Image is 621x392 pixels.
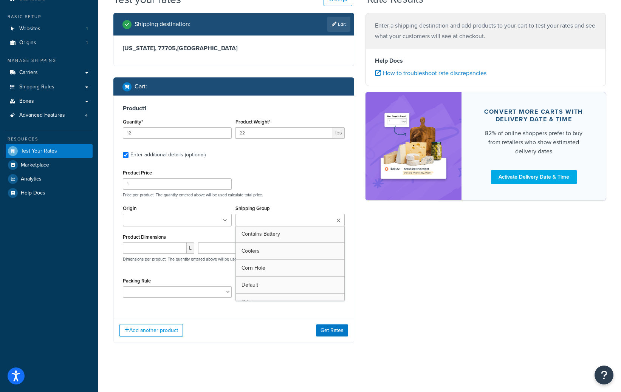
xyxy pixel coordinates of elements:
span: 1 [86,26,88,32]
span: Corn Hole [242,264,265,272]
p: Enter a shipping destination and add products to your cart to test your rates and see what your c... [375,20,597,42]
span: 4 [85,112,88,119]
a: Test Your Rates [6,144,93,158]
p: Dimensions per product. The quantity entered above will be used calculate total volume. [121,256,279,262]
li: Origins [6,36,93,50]
a: Corn Hole [236,260,344,276]
span: Coolers [242,247,260,255]
span: Shipping Rules [19,84,54,90]
a: Contains Battery [236,226,344,242]
input: Enter additional details (optional) [123,152,129,158]
div: 82% of online shoppers prefer to buy from retailers who show estimated delivery dates [480,129,588,156]
span: L [187,242,194,254]
button: Open Resource Center [595,366,613,384]
div: Basic Setup [6,14,93,20]
a: How to troubleshoot rate discrepancies [375,69,486,77]
input: 0.00 [235,127,333,139]
span: Drinkware [242,298,265,306]
span: Boxes [19,98,34,105]
a: Analytics [6,172,93,186]
span: Contains Battery [242,230,280,238]
span: Marketplace [21,162,49,168]
span: Carriers [19,69,38,76]
span: Test Your Rates [21,148,57,154]
li: Advanced Features [6,108,93,122]
a: Default [236,277,344,293]
a: Edit [327,17,350,32]
a: Websites1 [6,22,93,36]
div: Resources [6,136,93,142]
div: Convert more carts with delivery date & time [480,108,588,123]
a: Coolers [236,243,344,259]
label: Product Dimensions [123,234,166,240]
label: Packing Rule [123,278,151,284]
span: lbs [333,127,345,139]
div: Enter additional details (optional) [130,150,206,160]
img: feature-image-ddt-36eae7f7280da8017bfb280eaccd9c446f90b1fe08728e4019434db127062ab4.png [377,103,451,188]
a: Help Docs [6,186,93,200]
span: Advanced Features [19,112,65,119]
h2: Shipping destination : [135,21,190,28]
a: Origins1 [6,36,93,50]
p: Price per product. The quantity entered above will be used calculate total price. [121,192,347,198]
h3: Product 1 [123,105,345,112]
span: Websites [19,26,40,32]
h3: [US_STATE], 77705 , [GEOGRAPHIC_DATA] [123,45,345,52]
label: Product Weight* [235,119,270,125]
span: Default [242,281,258,289]
a: Advanced Features4 [6,108,93,122]
a: Carriers [6,66,93,80]
input: 0.0 [123,127,232,139]
h4: Help Docs [375,56,597,65]
label: Quantity* [123,119,143,125]
span: Analytics [21,176,42,182]
button: Get Rates [316,324,348,336]
div: Manage Shipping [6,57,93,64]
label: Shipping Group [235,205,270,211]
a: Drinkware [236,294,344,310]
span: Origins [19,40,36,46]
span: 1 [86,40,88,46]
a: Boxes [6,94,93,108]
a: Shipping Rules [6,80,93,94]
a: Marketplace [6,158,93,172]
li: Websites [6,22,93,36]
label: Product Price [123,170,152,176]
button: Add another product [119,324,183,337]
span: Help Docs [21,190,45,196]
label: Origin [123,205,136,211]
h2: Cart : [135,83,147,90]
a: Activate Delivery Date & Time [491,170,577,184]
